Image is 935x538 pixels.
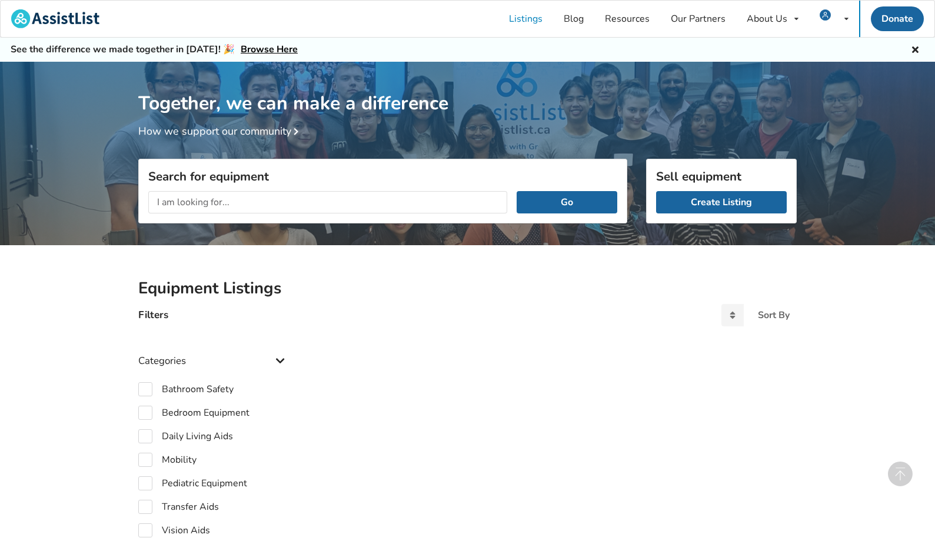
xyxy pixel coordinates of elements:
[138,523,210,537] label: Vision Aids
[11,44,298,56] h5: See the difference we made together in [DATE]! 🎉
[148,169,617,184] h3: Search for equipment
[148,191,507,213] input: I am looking for...
[594,1,660,37] a: Resources
[138,62,797,115] h1: Together, we can make a difference
[498,1,553,37] a: Listings
[138,429,233,443] label: Daily Living Aids
[138,500,219,514] label: Transfer Aids
[138,453,197,467] label: Mobility
[138,476,247,490] label: Pediatric Equipment
[820,9,831,21] img: user icon
[660,1,736,37] a: Our Partners
[138,278,797,299] h2: Equipment Listings
[517,191,617,213] button: Go
[656,169,787,184] h3: Sell equipment
[656,191,787,213] a: Create Listing
[871,6,924,31] a: Donate
[758,310,790,320] div: Sort By
[553,1,594,37] a: Blog
[747,14,787,24] div: About Us
[138,124,303,138] a: How we support our community
[11,9,99,28] img: assistlist-logo
[138,406,249,420] label: Bedroom Equipment
[138,331,289,373] div: Categories
[241,43,298,56] a: Browse Here
[138,382,234,396] label: Bathroom Safety
[138,308,168,322] h4: Filters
